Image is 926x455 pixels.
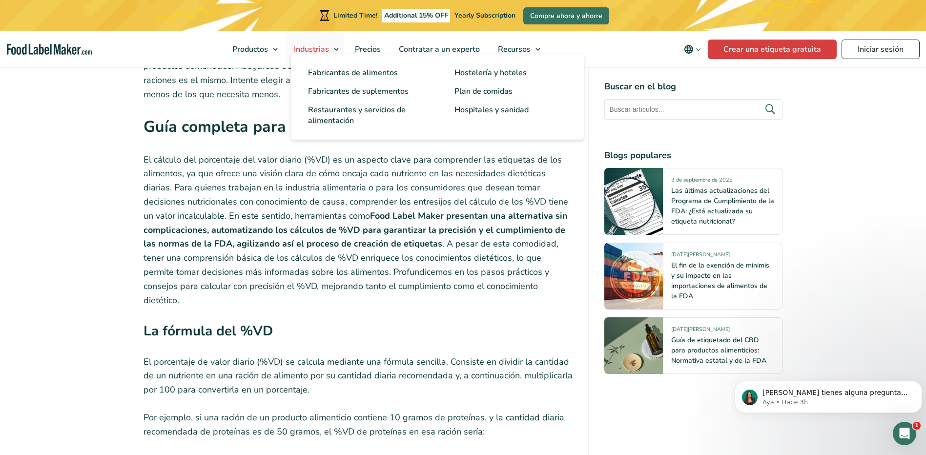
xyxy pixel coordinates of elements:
span: Plan de comidas [454,86,513,97]
p: El Porcentaje de Valor Diario (%VD) es también una poderosa herramienta para comparar diferentes ... [144,45,573,102]
span: Precios [352,44,382,55]
h4: Buscar en el blog [604,80,782,93]
iframe: Intercom live chat [893,422,916,445]
span: Fabricantes de suplementos [308,86,409,97]
span: Industrias [291,44,330,55]
a: Hostelería y hoteles [440,63,581,82]
strong: La fórmula del %VD [144,322,273,340]
p: Por ejemplo, si una ración de un producto alimenticio contiene 10 gramos de proteínas, y la canti... [144,411,573,439]
button: Change language [677,40,708,59]
span: Recursos [495,44,532,55]
span: [DATE][PERSON_NAME] [671,326,730,337]
p: El porcentaje de valor diario (%VD) se calcula mediante una fórmula sencilla. Consiste en dividir... [144,355,573,397]
a: Guía de etiquetado del CBD para productos alimenticios: Normativa estatal y de la FDA [671,335,766,365]
input: Buscar artículos... [604,99,782,120]
span: Yearly Subscription [454,11,515,20]
a: Contratar a un experto [390,31,487,67]
a: Iniciar sesión [842,40,920,59]
a: Industrias [285,31,344,67]
span: Hostelería y hoteles [454,67,527,78]
a: Las últimas actualizaciones del Programa de Cumplimiento de la FDA: ¿Está actualizada su etiqueta... [671,186,774,226]
a: Compre ahora y ahorre [523,7,609,24]
span: Additional 15% OFF [382,9,451,22]
a: Fabricantes de suplementos [293,82,435,101]
span: Restaurantes y servicios de alimentación [308,104,406,126]
span: Contratar a un experto [396,44,481,55]
span: [DATE][PERSON_NAME] [671,251,730,262]
span: Productos [229,44,269,55]
span: Limited Time! [333,11,377,20]
a: Hospitales y sanidad [440,101,581,119]
h4: Blogs populares [604,149,782,162]
span: 1 [913,422,921,430]
a: Fabricantes de alimentos [293,63,435,82]
a: Plan de comidas [440,82,581,101]
p: El cálculo del porcentaje del valor diario (%VD) es un aspecto clave para comprender las etiqueta... [144,153,573,308]
span: 3 de septiembre de 2025 [671,176,733,187]
a: Crear una etiqueta gratuita [708,40,837,59]
strong: Food Label Maker presentan una alternativa sin complicaciones, automatizando los cálculos de %VD ... [144,210,568,250]
a: El fin de la exención de minimis y su impacto en las importaciones de alimentos de la FDA [671,261,769,301]
a: Recursos [489,31,545,67]
a: Productos [224,31,283,67]
span: Fabricantes de alimentos [308,67,398,78]
strong: Guía completa para calcular el %VD [144,116,408,137]
a: Precios [346,31,388,67]
span: Hospitales y sanidad [454,104,529,115]
iframe: Intercom notifications mensaje [731,360,926,429]
a: Restaurantes y servicios de alimentación [293,101,435,130]
a: Food Label Maker homepage [7,44,92,55]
